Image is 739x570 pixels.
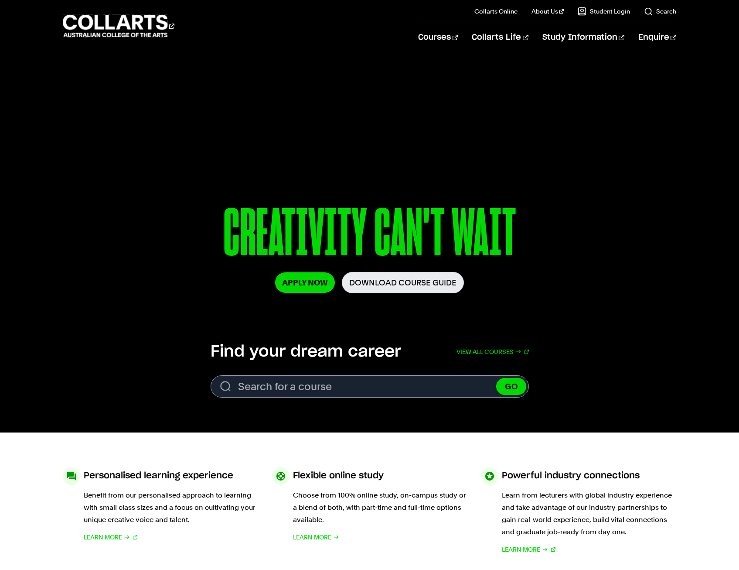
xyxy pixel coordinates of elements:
a: Courses [418,23,458,52]
a: Learn More [502,543,555,556]
a: About Us [531,7,564,16]
a: Apply Now [275,272,335,293]
a: View all courses [456,342,529,361]
a: Download Course Guide [342,272,464,293]
a: Enquire [638,23,676,52]
span: Learn More [502,543,540,556]
h3: Personalised learning experience [84,467,233,484]
a: Study Information [542,23,624,52]
p: Choose from 100% online study, on-campus study or a blend of both, with part-time and full-time o... [293,489,467,526]
div: Go to homepage [63,14,174,38]
a: Search [644,7,676,16]
span: Learn More [84,531,122,543]
a: Collarts Life [472,23,528,52]
span: Learn More [293,531,331,543]
button: GO [496,378,526,395]
p: Learn from lecturers with global industry experience and take advantage of our industry partnersh... [502,489,676,538]
a: Learn More [293,531,339,543]
input: Search for a course [211,375,529,398]
h3: Powerful industry connections [502,467,640,484]
a: Student Login [578,7,630,16]
form: Search [211,375,529,398]
p: Benefit from our personalised approach to learning with small class sizes and a focus on cultivat... [84,489,258,526]
h3: Flexible online study [293,467,384,484]
p: CREATIVITY CAN'T WAIT [119,200,621,272]
h2: Find your dream career [211,342,401,361]
a: Collarts Online [474,7,518,16]
a: Learn More [84,531,137,543]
